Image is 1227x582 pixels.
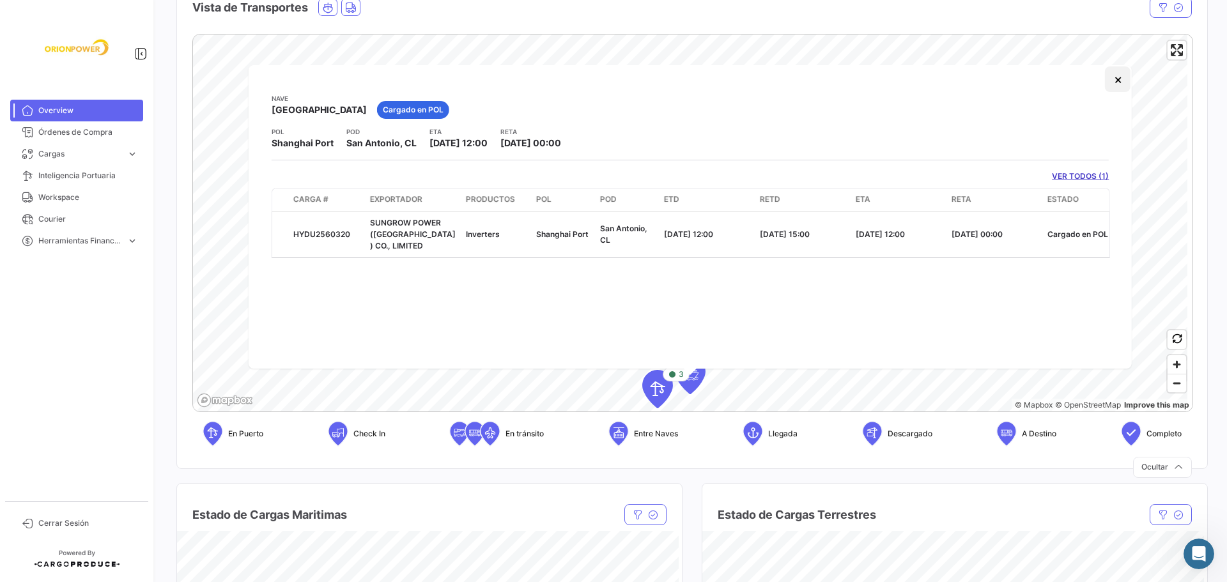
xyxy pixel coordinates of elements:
[500,126,561,137] app-card-info-title: RETA
[1168,41,1186,59] button: Enter fullscreen
[38,192,138,203] span: Workspace
[1168,374,1186,392] span: Zoom out
[505,428,544,440] span: En tránsito
[293,228,360,240] div: HYDU2560320
[38,517,138,529] span: Cerrar Sesión
[56,159,142,171] a: [DOMAIN_NAME]
[760,193,780,204] span: RETD
[600,193,617,204] span: POD
[346,137,417,149] span: San Antonio, CL
[56,227,235,240] div: [STREET_ADDRESS].
[595,188,659,211] datatable-header-cell: POD
[127,235,138,247] span: expand_more
[760,229,810,238] span: [DATE] 15:00
[272,126,334,137] app-card-info-title: POL
[768,428,798,440] span: Llegada
[56,73,167,83] b: ------------------------------
[56,340,235,440] div: Este mensaje se ha enviado a estas 4 personas: [PERSON_NAME], [PERSON_NAME] San [PERSON_NAME], , ...
[81,418,91,429] button: Start recording
[56,91,118,102] b: Orion Power
[1146,428,1182,440] span: Completo
[10,121,143,143] a: Órdenes de Compra
[755,188,851,211] datatable-header-cell: RETD
[127,148,138,160] span: expand_more
[952,193,971,204] span: RETA
[1052,171,1109,182] a: VER TODOS (1)
[466,229,500,238] span: Inverters
[888,428,932,440] span: Descargado
[56,378,212,401] a: [PERSON_NAME][EMAIL_ADDRESS][PERSON_NAME][DOMAIN_NAME]
[1184,539,1214,569] iframe: Intercom live chat
[1168,374,1186,392] button: Zoom out
[56,59,235,84] div: Supply Chain Chief
[10,208,143,230] a: Courier
[383,104,444,116] span: Cargado en POL
[1042,188,1122,211] datatable-header-cell: Estado
[62,6,145,16] h1: [PERSON_NAME]
[38,213,138,225] span: Courier
[36,7,57,27] div: Profile image for Juan
[634,428,678,440] span: Entre Naves
[293,193,328,204] span: Carga #
[365,188,461,211] datatable-header-cell: Exportador
[370,193,422,204] span: Exportador
[10,100,143,121] a: Overview
[856,193,870,204] span: ETA
[56,41,235,54] div: [PERSON_NAME] San [PERSON_NAME]
[56,208,235,221] div: Construcción de Obras de Ingeniería
[851,188,946,211] datatable-header-cell: ETA
[1105,66,1131,92] button: Close popup
[536,229,589,238] span: Shanghai Port
[272,93,367,103] app-card-info-title: Nave
[192,506,347,524] h4: Estado de Cargas Maritimas
[664,229,713,238] span: [DATE] 12:00
[38,105,138,116] span: Overview
[228,428,263,440] span: En Puerto
[288,188,365,211] datatable-header-cell: Carga #
[1047,193,1079,204] span: Estado
[10,165,143,187] a: Inteligencia Portuaria
[62,16,135,29] p: +3 personas más
[197,393,253,408] a: Mapbox logo
[193,34,1187,413] canvas: Map
[346,126,417,137] app-card-info-title: POD
[536,193,552,204] span: POL
[659,188,755,211] datatable-header-cell: ETD
[272,103,367,116] span: [GEOGRAPHIC_DATA]
[531,188,595,211] datatable-header-cell: POL
[56,141,235,154] div: Cel: [PHONE_NUMBER]
[679,369,684,380] span: 3
[718,506,876,524] h4: Estado de Cargas Terrestres
[38,126,138,138] span: Órdenes de Compra
[1047,229,1108,238] span: Cargado en POL
[1055,400,1121,410] a: OpenStreetMap
[1124,400,1189,410] a: Map feedback
[224,5,247,28] div: Cerrar
[600,223,647,244] span: San Antonio, CL
[38,148,121,160] span: Cargas
[856,229,905,238] span: [DATE] 12:00
[200,5,224,29] button: Inicio
[10,187,143,208] a: Workspace
[61,418,71,429] button: Selector de gif
[38,235,121,247] span: Herramientas Financieras
[946,188,1042,211] datatable-header-cell: RETA
[219,413,240,434] button: Enviar un mensaje…
[56,259,212,295] a: [PERSON_NAME][EMAIL_ADDRESS][PERSON_NAME][DOMAIN_NAME]
[500,137,561,148] span: [DATE] 00:00
[466,193,515,204] span: Productos
[40,418,50,429] button: Selector de emoji
[1015,400,1053,410] a: Mapbox
[59,309,216,319] a: [EMAIL_ADDRESS][DOMAIN_NAME]
[56,246,235,333] div: El [DEMOGRAPHIC_DATA][DATE] a la(s) 4:07 p.m., ' a través de Cargo Produce Inc.' via Supply Chain...
[353,428,385,440] span: Check In
[56,171,235,183] div: Orion Power SpA
[1168,355,1186,374] button: Zoom in
[642,370,673,408] div: Map marker
[11,392,245,413] textarea: Escribe un mensaje...
[38,170,138,181] span: Inteligencia Portuaria
[8,5,33,29] button: go back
